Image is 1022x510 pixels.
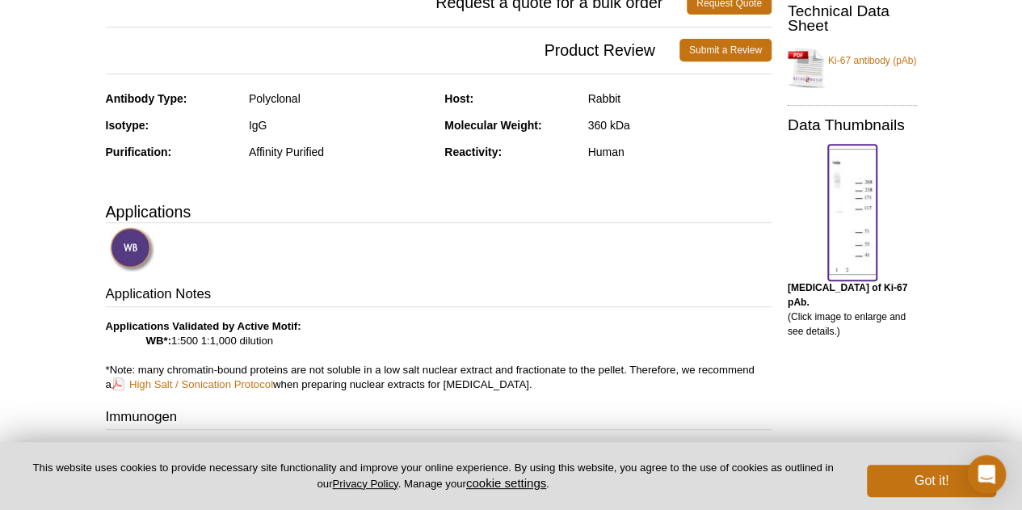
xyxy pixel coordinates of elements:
button: cookie settings [466,476,546,490]
a: Privacy Policy [332,478,397,490]
a: Ki-67 antibody (pAb) [788,44,917,92]
strong: Reactivity: [444,145,502,158]
img: Western Blot Validated [110,227,154,272]
b: Applications Validated by Active Motif: [106,320,301,332]
h2: Technical Data Sheet [788,4,917,33]
div: 360 kDa [588,118,772,133]
strong: Isotype: [106,119,149,132]
div: IgG [249,118,432,133]
a: Submit a Review [679,39,772,61]
b: [MEDICAL_DATA] of Ki-67 pAb. [788,282,907,308]
div: Affinity Purified [249,145,432,159]
div: Polyclonal [249,91,432,106]
h3: Applications [106,200,772,224]
div: Open Intercom Messenger [967,455,1006,494]
strong: Molecular Weight: [444,119,541,132]
img: Ki-67 antibody (pAb) tested by Western blot. [828,149,877,275]
p: This website uses cookies to provide necessary site functionality and improve your online experie... [26,461,840,491]
a: High Salt / Sonication Protocol [111,377,273,392]
p: (Click image to enlarge and see details.) [788,280,917,339]
h2: Data Thumbnails [788,118,917,133]
button: Got it! [867,465,996,497]
p: 1:500 1:1,000 dilution *Note: many chromatin-bound proteins are not soluble in a low salt nuclear... [106,319,772,392]
h3: Immunogen [106,407,772,430]
div: Rabbit [588,91,772,106]
strong: Purification: [106,145,172,158]
strong: Antibody Type: [106,92,187,105]
span: Product Review [106,39,679,61]
strong: Host: [444,92,473,105]
div: Human [588,145,772,159]
h3: Application Notes [106,285,772,307]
